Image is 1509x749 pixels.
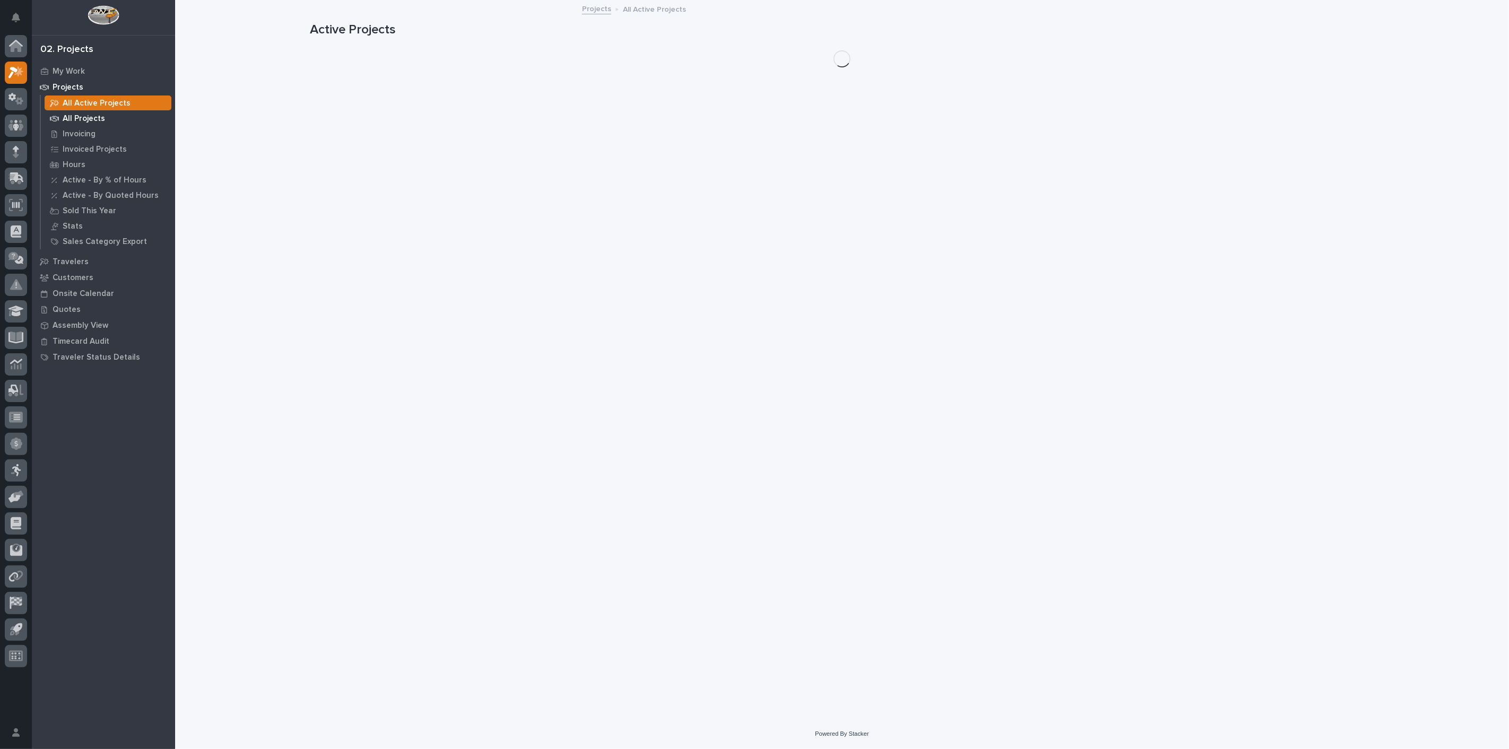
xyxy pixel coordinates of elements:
[63,129,96,139] p: Invoicing
[53,305,81,315] p: Quotes
[63,176,146,185] p: Active - By % of Hours
[815,730,869,737] a: Powered By Stacker
[63,99,131,108] p: All Active Projects
[32,349,175,365] a: Traveler Status Details
[582,2,611,14] a: Projects
[41,234,175,249] a: Sales Category Export
[53,321,108,330] p: Assembly View
[53,337,109,346] p: Timecard Audit
[41,126,175,141] a: Invoicing
[32,63,175,79] a: My Work
[32,317,175,333] a: Assembly View
[63,114,105,124] p: All Projects
[32,79,175,95] a: Projects
[41,142,175,156] a: Invoiced Projects
[41,203,175,218] a: Sold This Year
[41,95,175,110] a: All Active Projects
[40,44,93,56] div: 02. Projects
[41,219,175,233] a: Stats
[63,206,116,216] p: Sold This Year
[310,22,1374,38] h1: Active Projects
[32,333,175,349] a: Timecard Audit
[41,157,175,172] a: Hours
[63,145,127,154] p: Invoiced Projects
[53,289,114,299] p: Onsite Calendar
[88,5,119,25] img: Workspace Logo
[53,353,140,362] p: Traveler Status Details
[63,160,85,170] p: Hours
[53,273,93,283] p: Customers
[41,111,175,126] a: All Projects
[53,257,89,267] p: Travelers
[41,188,175,203] a: Active - By Quoted Hours
[32,254,175,269] a: Travelers
[63,191,159,201] p: Active - By Quoted Hours
[32,301,175,317] a: Quotes
[41,172,175,187] a: Active - By % of Hours
[32,285,175,301] a: Onsite Calendar
[13,13,27,30] div: Notifications
[53,83,83,92] p: Projects
[623,3,686,14] p: All Active Projects
[32,269,175,285] a: Customers
[5,6,27,29] button: Notifications
[53,67,85,76] p: My Work
[63,222,83,231] p: Stats
[63,237,147,247] p: Sales Category Export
